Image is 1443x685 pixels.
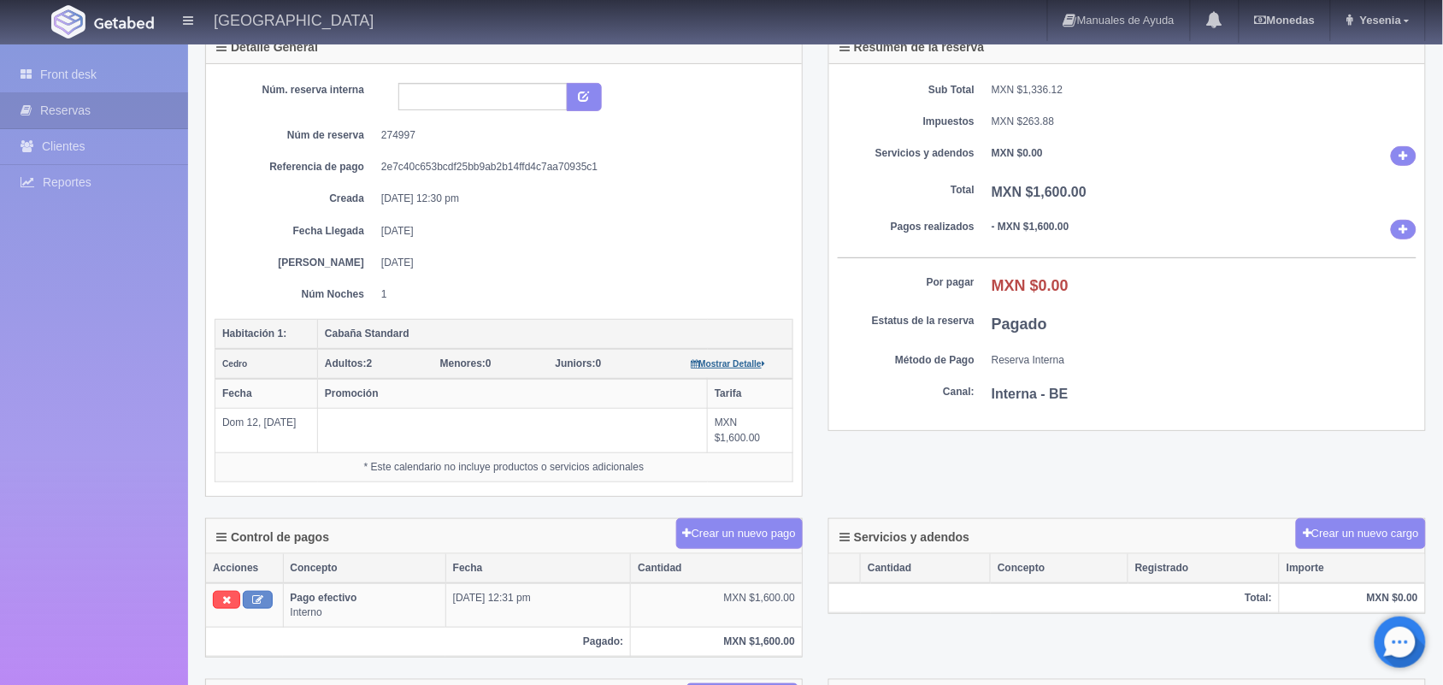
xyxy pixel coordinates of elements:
[838,385,975,399] dt: Canal:
[838,220,975,234] dt: Pagos realizados
[708,379,793,409] th: Tarifa
[991,554,1128,583] th: Concepto
[381,287,780,302] dd: 1
[94,16,154,29] img: Getabed
[227,83,364,97] dt: Núm. reserva interna
[215,452,793,481] td: * Este calendario no incluye productos o servicios adicionales
[291,592,357,604] b: Pago efectivo
[992,316,1047,333] b: Pagado
[861,554,991,583] th: Cantidad
[838,115,975,129] dt: Impuestos
[631,554,802,583] th: Cantidad
[325,357,367,369] strong: Adultos:
[992,83,1416,97] dd: MXN $1,336.12
[829,583,1280,613] th: Total:
[556,357,602,369] span: 0
[283,583,445,628] td: Interno
[445,583,631,628] td: [DATE] 12:31 pm
[1296,518,1426,550] button: Crear un nuevo cargo
[838,146,975,161] dt: Servicios y adendos
[1255,14,1315,27] b: Monedas
[216,531,329,544] h4: Control de pagos
[631,583,802,628] td: MXN $1,600.00
[381,160,780,174] dd: 2e7c40c653bcdf25bb9ab2b14ffd4c7aa70935c1
[445,554,631,583] th: Fecha
[227,287,364,302] dt: Núm Noches
[838,314,975,328] dt: Estatus de la reserva
[227,128,364,143] dt: Núm de reserva
[992,353,1416,368] dd: Reserva Interna
[1356,14,1401,27] span: Yesenia
[838,83,975,97] dt: Sub Total
[440,357,492,369] span: 0
[283,554,445,583] th: Concepto
[215,379,318,409] th: Fecha
[992,277,1069,294] b: MXN $0.00
[227,224,364,239] dt: Fecha Llegada
[691,357,765,369] a: Mostrar Detalle
[1280,554,1425,583] th: Importe
[1128,554,1280,583] th: Registrado
[992,185,1087,199] b: MXN $1,600.00
[838,275,975,290] dt: Por pagar
[227,192,364,206] dt: Creada
[318,319,793,349] th: Cabaña Standard
[839,41,985,54] h4: Resumen de la reserva
[839,531,969,544] h4: Servicios y adendos
[222,359,247,369] small: Cedro
[318,379,708,409] th: Promoción
[992,387,1069,401] b: Interna - BE
[215,409,318,452] td: Dom 12, [DATE]
[556,357,596,369] strong: Juniors:
[206,554,283,583] th: Acciones
[691,359,765,369] small: Mostrar Detalle
[325,357,372,369] span: 2
[381,256,780,270] dd: [DATE]
[381,192,780,206] dd: [DATE] 12:30 pm
[206,628,631,657] th: Pagado:
[222,328,286,340] b: Habitación 1:
[227,256,364,270] dt: [PERSON_NAME]
[51,5,85,38] img: Getabed
[227,160,364,174] dt: Referencia de pago
[676,518,803,550] button: Crear un nuevo pago
[216,41,318,54] h4: Detalle General
[708,409,793,452] td: MXN $1,600.00
[381,224,780,239] dd: [DATE]
[992,115,1416,129] dd: MXN $263.88
[838,183,975,198] dt: Total
[440,357,486,369] strong: Menores:
[631,628,802,657] th: MXN $1,600.00
[381,128,780,143] dd: 274997
[214,9,374,30] h4: [GEOGRAPHIC_DATA]
[992,221,1069,233] b: - MXN $1,600.00
[992,147,1043,159] b: MXN $0.00
[1280,583,1425,613] th: MXN $0.00
[838,353,975,368] dt: Método de Pago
